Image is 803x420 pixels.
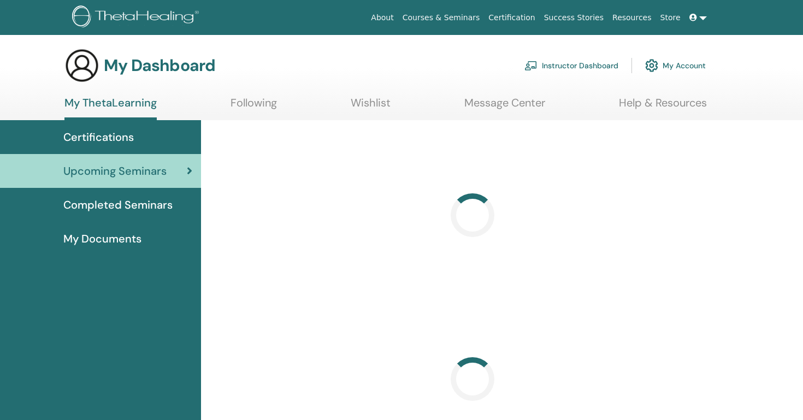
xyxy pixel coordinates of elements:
a: Courses & Seminars [398,8,485,28]
span: My Documents [63,230,141,247]
img: cog.svg [645,56,658,75]
img: generic-user-icon.jpg [64,48,99,83]
span: Certifications [63,129,134,145]
a: Message Center [464,96,545,117]
a: Resources [608,8,656,28]
a: Following [231,96,277,117]
span: Upcoming Seminars [63,163,167,179]
a: My ThetaLearning [64,96,157,120]
img: chalkboard-teacher.svg [524,61,538,70]
a: Wishlist [351,96,391,117]
span: Completed Seminars [63,197,173,213]
a: Instructor Dashboard [524,54,618,78]
a: Certification [484,8,539,28]
a: Success Stories [540,8,608,28]
a: About [367,8,398,28]
a: Store [656,8,685,28]
img: logo.png [72,5,203,30]
h3: My Dashboard [104,56,215,75]
a: Help & Resources [619,96,707,117]
a: My Account [645,54,706,78]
